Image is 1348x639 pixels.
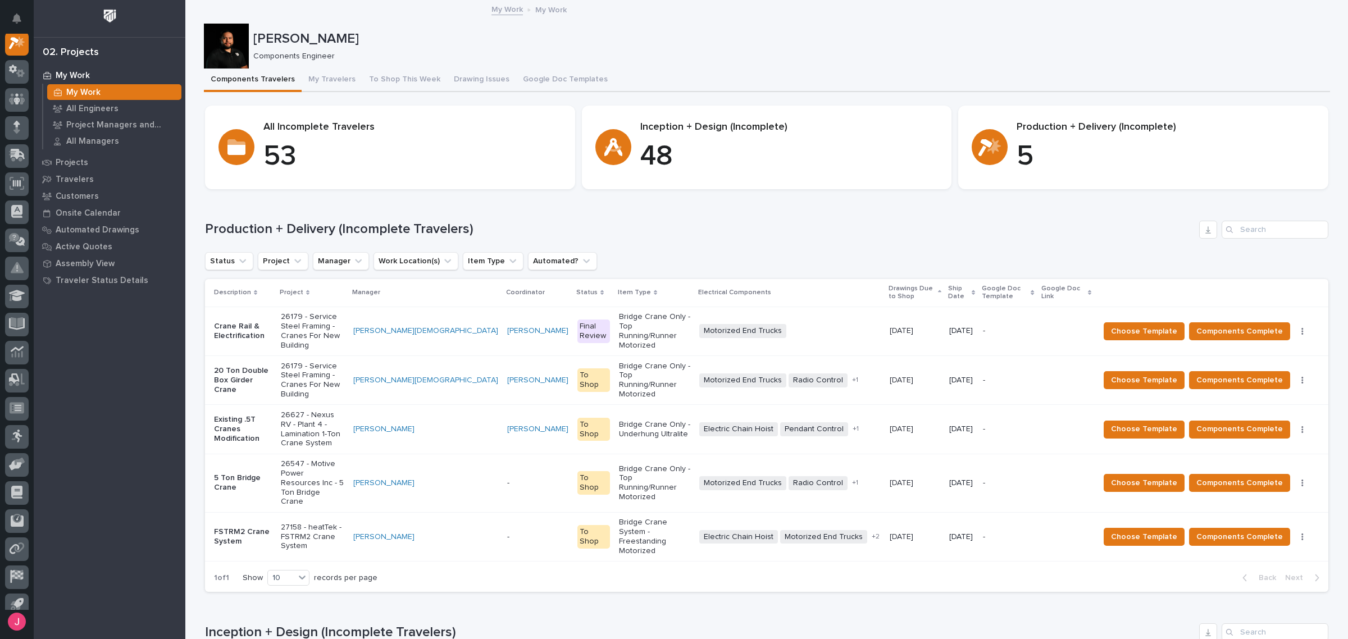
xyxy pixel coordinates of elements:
p: Automated Drawings [56,225,139,235]
a: My Work [34,67,185,84]
p: Production + Delivery (Incomplete) [1017,121,1315,134]
tr: 20 Ton Double Box Girder Crane26179 - Service Steel Framing - Cranes For New Building[PERSON_NAME... [205,355,1328,404]
button: users-avatar [5,610,29,633]
button: Components Complete [1189,322,1290,340]
p: Bridge Crane Only - Underhung Ultralite [619,420,690,439]
p: 26547 - Motive Power Resources Inc - 5 Ton Bridge Crane [281,459,344,506]
p: 26627 - Nexus RV - Plant 4 - Lamination 1-Ton Crane System [281,410,344,448]
p: Inception + Design (Incomplete) [640,121,939,134]
img: Workspace Logo [99,6,120,26]
p: [DATE] [890,422,916,434]
button: Components Complete [1189,371,1290,389]
button: Back [1233,573,1281,583]
h1: Production + Delivery (Incomplete Travelers) [205,221,1195,238]
a: Active Quotes [34,238,185,255]
p: 27158 - heatTek - FSTRM2 Crane System [281,523,344,551]
div: Notifications [14,13,29,31]
tr: Existing .5T Cranes Modification26627 - Nexus RV - Plant 4 - Lamination 1-Ton Crane System[PERSON... [205,405,1328,454]
p: Existing .5T Cranes Modification [214,415,272,443]
div: 02. Projects [43,47,99,59]
p: 1 of 1 [205,564,238,592]
span: Choose Template [1111,422,1177,436]
p: 53 [263,140,562,174]
p: [DATE] [890,476,916,488]
a: [PERSON_NAME] [353,425,415,434]
p: 26179 - Service Steel Framing - Cranes For New Building [281,312,344,350]
p: My Work [535,3,567,15]
p: Components Engineer [253,52,1321,61]
p: Ship Date [948,282,969,303]
button: Components Travelers [204,69,302,92]
a: [PERSON_NAME] [507,376,568,385]
p: records per page [314,573,377,583]
p: [DATE] [949,532,974,542]
span: Components Complete [1196,422,1283,436]
p: - [983,478,1033,488]
p: Google Doc Template [982,282,1028,303]
p: - [983,326,1033,336]
button: Choose Template [1104,528,1185,546]
div: To Shop [577,418,611,441]
a: [PERSON_NAME] [507,425,568,434]
p: Project [280,286,303,299]
button: Manager [313,252,369,270]
a: [PERSON_NAME][DEMOGRAPHIC_DATA] [353,376,498,385]
p: - [507,478,568,488]
span: Choose Template [1111,325,1177,338]
p: Customers [56,191,99,202]
a: Project Managers and Engineers [43,117,185,133]
span: Components Complete [1196,530,1283,544]
span: Motorized End Trucks [699,373,786,387]
span: Motorized End Trucks [699,476,786,490]
p: All Managers [66,136,119,147]
span: Motorized End Trucks [780,530,867,544]
p: 48 [640,140,939,174]
p: All Incomplete Travelers [263,121,562,134]
button: Work Location(s) [374,252,458,270]
button: Choose Template [1104,421,1185,439]
span: Choose Template [1111,476,1177,490]
p: 5 Ton Bridge Crane [214,473,272,492]
span: Back [1252,573,1276,583]
p: Assembly View [56,259,115,269]
span: Next [1285,573,1310,583]
p: Traveler Status Details [56,276,148,286]
p: Show [243,573,263,583]
a: [PERSON_NAME] [353,478,415,488]
button: Choose Template [1104,371,1185,389]
a: Automated Drawings [34,221,185,238]
p: [DATE] [949,425,974,434]
button: Components Complete [1189,474,1290,492]
div: To Shop [577,471,611,495]
a: Customers [34,188,185,204]
a: Travelers [34,171,185,188]
p: Google Doc Link [1041,282,1086,303]
p: Electrical Components [698,286,771,299]
a: All Engineers [43,101,185,116]
button: Automated? [528,252,597,270]
a: Assembly View [34,255,185,272]
p: - [983,376,1033,385]
div: To Shop [577,368,611,392]
button: Google Doc Templates [516,69,614,92]
span: + 1 [853,426,859,432]
span: Electric Chain Hoist [699,422,778,436]
a: Traveler Status Details [34,272,185,289]
p: Drawings Due to Shop [889,282,935,303]
button: Next [1281,573,1328,583]
p: Active Quotes [56,242,112,252]
p: - [507,532,568,542]
div: Search [1222,221,1328,239]
p: 20 Ton Double Box Girder Crane [214,366,272,394]
span: + 1 [852,377,858,384]
div: To Shop [577,525,611,549]
div: Final Review [577,319,611,343]
p: Bridge Crane Only - Top Running/Runner Motorized [619,312,690,350]
button: Status [205,252,253,270]
button: Item Type [463,252,523,270]
p: 26179 - Service Steel Framing - Cranes For New Building [281,362,344,399]
p: Onsite Calendar [56,208,121,218]
button: Components Complete [1189,528,1290,546]
p: All Engineers [66,104,119,114]
p: [DATE] [890,373,916,385]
